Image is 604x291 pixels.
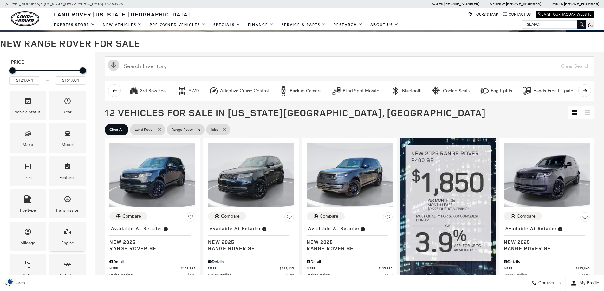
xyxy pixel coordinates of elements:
span: New 2025 [504,239,585,245]
div: Compare [122,213,141,219]
button: scroll left [108,84,121,97]
a: About Us [367,19,402,30]
span: Range Rover [172,126,193,134]
div: Model [62,141,74,148]
span: Dealer Handling [109,272,188,277]
div: Fog Lights [491,88,512,94]
div: Engine [61,239,74,246]
span: Range Rover SE [307,245,388,251]
span: Contact Us [537,281,561,286]
a: Research [330,19,367,30]
button: Save Vehicle [580,212,590,224]
span: New 2025 [109,239,191,245]
div: Transmission [55,207,79,214]
div: Bluetooth [391,86,400,96]
div: Bluetooth [402,88,422,94]
span: Land Rover [US_STATE][GEOGRAPHIC_DATA] [54,10,190,18]
div: Backup Camera [279,86,288,96]
span: Available at Retailer [505,225,557,232]
div: Vehicle Status [15,109,41,116]
div: Cooled Seats [432,86,441,96]
span: Land Rover [135,126,154,134]
a: Contact Us [503,12,531,17]
a: land-rover [11,11,39,26]
button: Cooled SeatsCooled Seats [428,84,473,98]
span: Available at Retailer [210,225,261,232]
a: [STREET_ADDRESS] • [US_STATE][GEOGRAPHIC_DATA], CO 80905 [5,2,123,6]
input: Maximum [55,76,86,85]
button: 3rd Row Seat3rd Row Seat [126,84,171,98]
span: Color [24,259,32,272]
span: MSRP [307,266,378,271]
span: New 2025 [208,239,289,245]
button: Save Vehicle [284,212,294,224]
a: Hours & Map [468,12,498,17]
span: Engine [64,226,71,239]
input: Search [522,21,586,28]
span: Range Rover SE [208,245,289,251]
a: Pre-Owned Vehicles [146,19,210,30]
button: Hands-Free LiftgateHands-Free Liftgate [519,84,577,98]
div: Pricing Details - Range Rover SE [109,259,195,264]
div: Bodystyle [58,272,76,279]
button: Open user profile menu [566,275,604,291]
span: MSRP [109,266,181,271]
button: Save Vehicle [186,212,195,224]
button: Backup CameraBackup Camera [275,84,325,98]
div: Fog Lights [480,86,489,96]
button: AWDAWD [174,84,202,98]
div: MileageMileage [10,222,46,251]
div: Color [23,272,33,279]
input: Minimum [9,76,40,85]
span: Bodystyle [64,259,71,272]
span: Make [24,128,32,141]
a: Dealer Handling $689 [109,272,195,277]
div: ModelModel [49,123,86,153]
a: Service & Parts [278,19,330,30]
div: FeaturesFeatures [49,156,86,186]
div: YearYear [49,91,86,120]
div: Compare [517,213,536,219]
span: Transmission [64,194,71,207]
span: Parts [552,2,563,6]
button: Compare Vehicle [504,212,542,220]
div: FueltypeFueltype [10,189,46,218]
span: Dealer Handling [208,272,286,277]
span: $689 [582,272,590,277]
span: Sales [432,2,443,6]
button: Save Vehicle [383,212,393,224]
div: VehicleVehicle Status [10,91,46,120]
button: scroll right [578,84,591,97]
img: 2025 LAND ROVER Range Rover SE [208,143,294,207]
a: New Vehicles [99,19,146,30]
span: $123,385 [181,266,195,271]
span: Dealer Handling [307,272,385,277]
div: Compare [221,213,240,219]
div: EngineEngine [49,222,86,251]
a: [PHONE_NUMBER] [506,1,541,6]
div: Pricing Details - Range Rover SE [504,259,590,264]
span: $689 [385,272,393,277]
button: Adaptive Cruise ControlAdaptive Cruise Control [205,84,272,98]
div: Compare [320,213,338,219]
span: Features [64,161,71,174]
span: $125,860 [575,266,590,271]
a: MSRP $125,860 [504,266,590,271]
a: Finance [244,19,278,30]
div: Blind Spot Monitor [343,88,381,94]
div: AWD [177,86,187,96]
div: Hands-Free Liftgate [522,86,532,96]
div: Cooled Seats [443,88,470,94]
span: 12 Vehicles for Sale in [US_STATE][GEOGRAPHIC_DATA], [GEOGRAPHIC_DATA] [105,106,486,119]
div: Maximum Price [80,67,86,74]
button: Blind Spot MonitorBlind Spot Monitor [328,84,384,98]
a: [PHONE_NUMBER] [564,1,599,6]
span: Clear All [109,126,124,134]
a: [PHONE_NUMBER] [444,1,479,6]
div: Trim [24,174,32,181]
span: Service [490,2,505,6]
div: Features [59,174,75,181]
div: Backup Camera [290,88,321,94]
a: MSRP $125,335 [307,266,393,271]
div: Fueltype [20,207,36,214]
